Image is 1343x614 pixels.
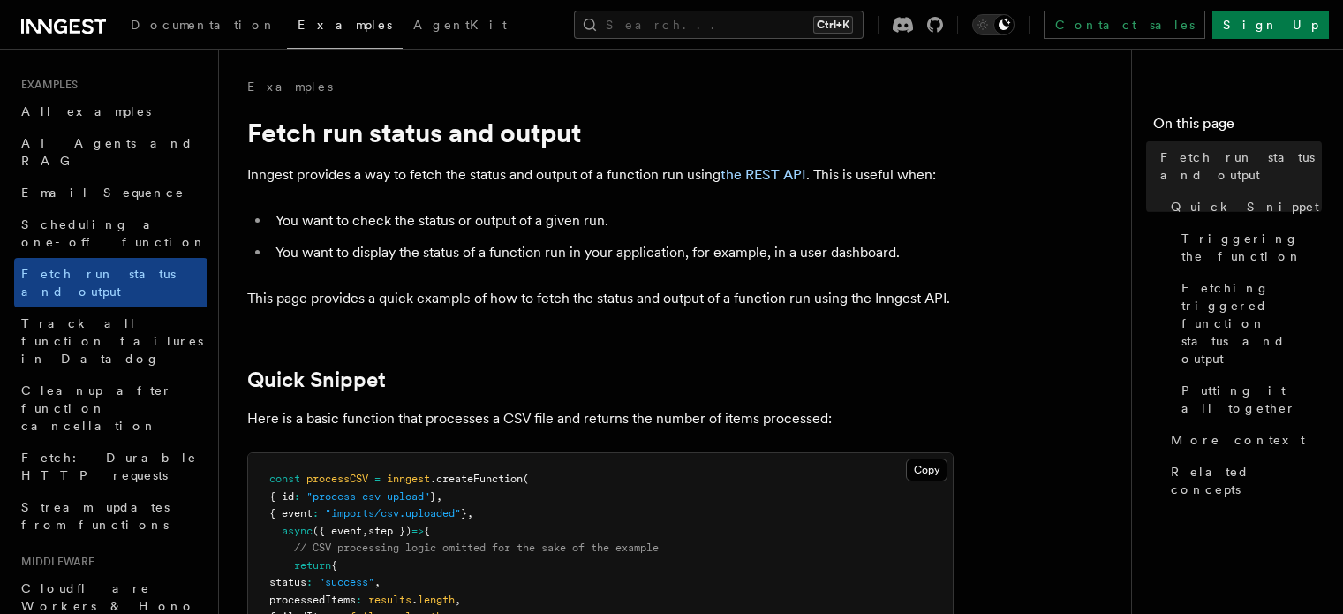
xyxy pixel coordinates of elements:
span: , [467,507,473,519]
span: "imports/csv.uploaded" [325,507,461,519]
a: Related concepts [1164,456,1322,505]
span: Fetch run status and output [1160,148,1322,184]
button: Search...Ctrl+K [574,11,864,39]
a: Examples [247,78,333,95]
span: } [461,507,467,519]
span: => [411,525,424,537]
span: More context [1171,431,1305,449]
h1: Fetch run status and output [247,117,954,148]
p: This page provides a quick example of how to fetch the status and output of a function run using ... [247,286,954,311]
span: Middleware [14,555,94,569]
span: } [430,490,436,503]
span: { [331,559,337,572]
span: inngest [387,473,430,485]
a: Fetching triggered function status and output [1174,272,1322,375]
span: All examples [21,104,151,118]
span: Fetch run status and output [21,267,176,299]
span: processedItems [269,594,356,606]
p: Here is a basic function that processes a CSV file and returns the number of items processed: [247,406,954,431]
span: { id [269,490,294,503]
span: ( [523,473,529,485]
span: Scheduling a one-off function [21,217,207,249]
span: Quick Snippet [1171,198,1319,216]
span: { [424,525,430,537]
span: AI Agents and RAG [21,136,193,168]
span: , [374,576,381,588]
span: Stream updates from functions [21,500,170,532]
a: AgentKit [403,5,517,48]
span: : [313,507,319,519]
span: Fetch: Durable HTTP requests [21,451,197,482]
li: You want to display the status of a function run in your application, for example, in a user dash... [270,240,954,265]
span: "success" [319,576,374,588]
kbd: Ctrl+K [813,16,853,34]
a: Putting it all together [1174,375,1322,424]
span: Track all function failures in Datadog [21,316,203,366]
span: : [356,594,362,606]
span: return [294,559,331,572]
li: You want to check the status or output of a given run. [270,208,954,233]
p: Inngest provides a way to fetch the status and output of a function run using . This is useful when: [247,163,954,187]
span: , [362,525,368,537]
span: Cleanup after function cancellation [21,383,172,433]
span: Examples [298,18,392,32]
a: Contact sales [1044,11,1205,39]
span: Related concepts [1171,463,1322,498]
span: { event [269,507,313,519]
span: Examples [14,78,78,92]
a: Scheduling a one-off function [14,208,207,258]
a: Fetch run status and output [14,258,207,307]
button: Toggle dark mode [972,14,1015,35]
span: status [269,576,306,588]
a: Quick Snippet [1164,191,1322,223]
a: Fetch run status and output [1153,141,1322,191]
span: const [269,473,300,485]
a: Email Sequence [14,177,207,208]
span: , [455,594,461,606]
a: Track all function failures in Datadog [14,307,207,375]
a: All examples [14,95,207,127]
span: Email Sequence [21,186,185,200]
span: results [368,594,411,606]
a: Sign Up [1212,11,1329,39]
a: Quick Snippet [247,368,386,392]
h4: On this page [1153,113,1322,141]
span: length [418,594,455,606]
a: Cleanup after function cancellation [14,375,207,442]
span: .createFunction [430,473,523,485]
span: . [411,594,418,606]
span: ({ event [313,525,362,537]
span: async [282,525,313,537]
a: Fetch: Durable HTTP requests [14,442,207,491]
span: : [294,490,300,503]
span: Fetching triggered function status and output [1181,279,1322,368]
a: Stream updates from functions [14,491,207,541]
button: Copy [906,459,947,481]
a: Documentation [120,5,287,48]
span: // CSV processing logic omitted for the sake of the example [294,542,659,554]
span: , [436,490,442,503]
span: = [374,473,381,485]
span: processCSV [306,473,368,485]
a: Triggering the function [1174,223,1322,272]
span: Triggering the function [1181,230,1322,265]
span: : [306,576,313,588]
a: Examples [287,5,403,49]
span: "process-csv-upload" [306,490,430,503]
a: More context [1164,424,1322,456]
a: AI Agents and RAG [14,127,207,177]
a: the REST API [721,166,806,183]
span: Putting it all together [1181,382,1322,417]
span: AgentKit [413,18,507,32]
span: step }) [368,525,411,537]
span: Documentation [131,18,276,32]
